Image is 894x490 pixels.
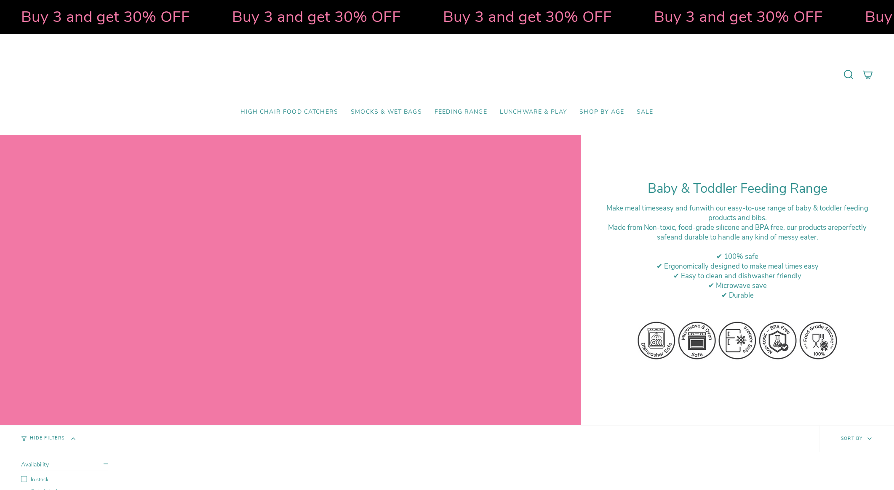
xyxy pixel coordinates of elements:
strong: easy and fun [659,203,700,213]
span: Smocks & Wet Bags [351,109,422,116]
strong: Buy 3 and get 30% OFF [224,6,392,27]
strong: perfectly safe [657,223,867,242]
div: ✔ 100% safe [602,252,873,261]
span: Shop by Age [579,109,624,116]
div: ✔ Easy to clean and dishwasher friendly [602,271,873,281]
a: Mumma’s Little Helpers [374,47,520,102]
span: High Chair Food Catchers [240,109,338,116]
div: ✔ Ergonomically designed to make meal times easy [602,261,873,271]
span: Sort by [841,435,863,441]
a: Shop by Age [573,102,630,122]
a: Smocks & Wet Bags [344,102,428,122]
span: ✔ Microwave save [708,281,767,290]
span: Lunchware & Play [500,109,567,116]
a: Feeding Range [428,102,494,122]
strong: Buy 3 and get 30% OFF [13,6,181,27]
a: High Chair Food Catchers [234,102,344,122]
a: SALE [630,102,660,122]
span: ade from Non-toxic, food-grade silicone and BPA free, our products are and durable to handle any ... [614,223,867,242]
div: Make meal times with our easy-to-use range of baby & toddler feeding products and bibs. [602,203,873,223]
span: SALE [637,109,654,116]
strong: Buy 3 and get 30% OFF [646,6,814,27]
span: Availability [21,461,49,469]
div: M [602,223,873,242]
strong: Buy 3 and get 30% OFF [435,6,603,27]
a: Lunchware & Play [494,102,573,122]
summary: Availability [21,461,108,471]
label: In stock [21,476,108,483]
span: Feeding Range [435,109,487,116]
button: Sort by [819,426,894,452]
span: Hide Filters [30,436,64,441]
div: ✔ Durable [602,290,873,300]
h1: Baby & Toddler Feeding Range [602,181,873,197]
